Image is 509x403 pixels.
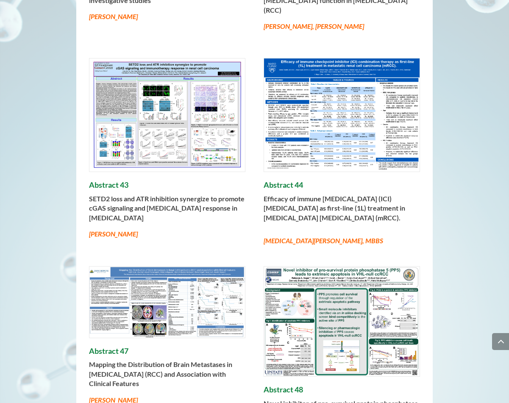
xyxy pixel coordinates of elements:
[89,230,138,238] em: [PERSON_NAME]
[89,181,245,194] h4: Abstract 43
[89,194,245,229] p: SETD2 loss and ATR inhibition synergize to promote cGAS signaling and [MEDICAL_DATA] response in ...
[89,347,245,360] h4: Abstract 47
[89,267,245,338] img: 47_Ardit_Feinaj
[264,181,420,194] h4: Abstract 44
[264,58,420,172] img: 44_Nikita_Tripathi
[89,12,138,20] em: [PERSON_NAME]
[89,58,245,172] img: 43_Xiande_Liu
[264,22,364,30] em: [PERSON_NAME], [PERSON_NAME]
[264,236,383,245] em: [MEDICAL_DATA][PERSON_NAME], MBBS
[264,267,420,376] img: Rebecca_Sager_48
[264,385,420,399] h4: Abstract 48
[264,194,420,229] p: Efficacy of immune [MEDICAL_DATA] (ICI) [MEDICAL_DATA] as first-line (1L) treatment in [MEDICAL_D...
[89,360,245,395] p: Mapping the Distribution of Brain Metastases in [MEDICAL_DATA] (RCC) and Association with Clinica...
